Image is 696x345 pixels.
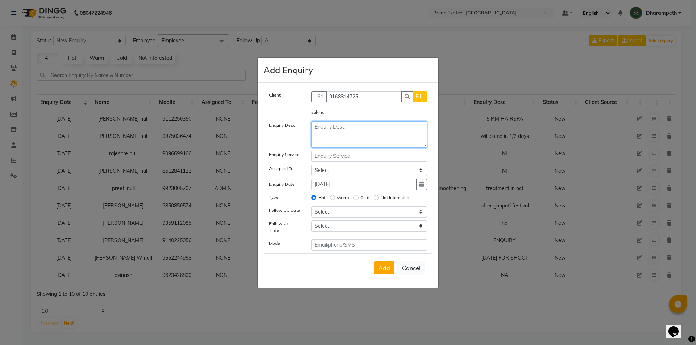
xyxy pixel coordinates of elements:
[311,239,427,251] input: Email/phone/SMS
[269,165,294,172] label: Assigned To
[269,151,299,158] label: Enquiry Service
[397,261,425,275] button: Cancel
[415,93,424,100] span: Edit
[413,91,427,102] button: Edit
[326,91,402,102] input: Search by Name/Mobile/Email/Code
[269,92,281,98] label: Client
[264,63,313,76] h4: Add Enquiry
[381,194,409,201] label: Not Interested
[269,122,295,129] label: Enquiry Desc
[311,91,327,102] button: +91
[337,194,349,201] label: Warm
[311,151,427,162] input: Enquiry Service
[269,240,280,247] label: Mode
[374,261,394,274] button: Add
[269,220,301,233] label: Follow Up Time
[378,264,390,272] span: Add
[269,181,295,188] label: Enquiry Date
[269,207,300,214] label: Follow Up Date
[666,316,689,338] iframe: chat widget
[269,194,278,201] label: Type
[360,194,369,201] label: Cold
[311,109,324,115] label: sakina
[318,194,326,201] label: Hot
